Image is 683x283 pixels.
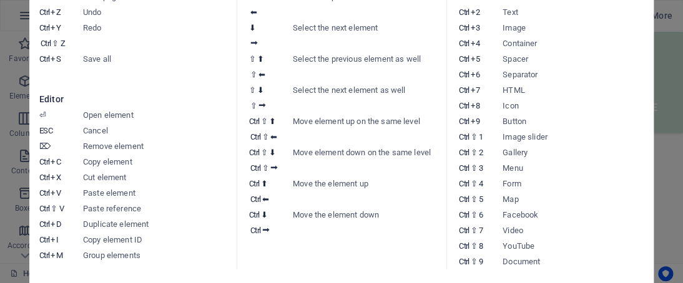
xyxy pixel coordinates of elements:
[83,201,230,216] dd: Paste reference
[39,188,49,198] i: Ctrl
[503,36,650,51] dd: Container
[83,232,230,247] dd: Copy element ID
[39,157,49,166] i: Ctrl
[459,179,469,188] i: Ctrl
[51,54,61,64] i: S
[503,145,650,160] dd: Gallery
[459,70,469,79] i: Ctrl
[51,204,57,213] i: ⇧
[503,20,650,36] dd: Image
[503,254,650,269] dd: Document
[249,148,259,157] i: Ctrl
[260,179,267,188] i: ⬆
[249,23,256,32] i: ⬇
[459,117,469,126] i: Ctrl
[250,132,260,141] i: Ctrl
[39,126,52,135] i: ESC
[39,141,51,151] i: ⌦
[293,51,440,82] dd: Select the previous element as well
[270,132,277,141] i: ⬅
[503,191,650,207] dd: Map
[250,39,258,48] i: ⮕
[39,173,49,182] i: Ctrl
[51,7,61,17] i: Z
[459,7,469,17] i: Ctrl
[258,70,265,79] i: ⬅
[250,163,260,173] i: Ctrl
[51,23,61,32] i: Y
[503,4,650,20] dd: Text
[83,154,230,170] dd: Copy element
[503,51,650,67] dd: Spacer
[51,173,61,182] i: X
[51,235,58,244] i: I
[41,39,51,48] i: Ctrl
[503,207,650,223] dd: Facebook
[269,148,276,157] i: ⬇
[83,138,230,154] dd: Remove element
[470,54,479,64] i: 5
[479,179,483,188] i: 4
[459,241,469,251] i: Ctrl
[459,148,469,157] i: Ctrl
[459,163,469,173] i: Ctrl
[470,257,477,266] i: ⇧
[51,188,61,198] i: V
[83,185,230,201] dd: Paste element
[83,123,230,138] dd: Cancel
[249,54,256,64] i: ⇧
[503,176,650,191] dd: Form
[83,216,230,232] dd: Duplicate element
[83,20,230,51] dd: Redo
[479,148,483,157] i: 2
[39,204,49,213] i: Ctrl
[39,54,49,64] i: Ctrl
[503,129,650,145] dd: Image slider
[470,132,477,141] i: ⇧
[479,241,483,251] i: 8
[83,4,230,20] dd: Undo
[262,132,268,141] i: ⇧
[459,101,469,110] i: Ctrl
[470,241,477,251] i: ⇧
[503,238,650,254] dd: YouTube
[293,207,440,238] dd: Move the element down
[479,210,483,219] i: 6
[470,39,479,48] i: 4
[459,23,469,32] i: Ctrl
[269,117,276,126] i: ⬆
[249,85,256,95] i: ⇧
[293,145,440,176] dd: Move element down on the same level
[503,113,650,129] dd: Button
[503,98,650,113] dd: Icon
[459,257,469,266] i: Ctrl
[470,7,479,17] i: 2
[51,219,61,229] i: D
[249,210,259,219] i: Ctrl
[293,82,440,113] dd: Select the next element as well
[39,110,46,120] i: ⏎
[503,82,650,98] dd: HTML
[39,23,49,32] i: Ctrl
[59,204,64,213] i: V
[479,132,483,141] i: 1
[250,70,257,79] i: ⇧
[470,148,477,157] i: ⇧
[39,251,49,260] i: Ctrl
[39,235,49,244] i: Ctrl
[39,219,49,229] i: Ctrl
[503,223,650,238] dd: Video
[257,85,264,95] i: ⬇
[470,70,479,79] i: 6
[250,194,260,204] i: Ctrl
[503,160,650,176] dd: Menu
[470,23,479,32] i: 3
[293,113,440,145] dd: Move element up on the same level
[459,226,469,235] i: Ctrl
[51,251,62,260] i: M
[293,176,440,207] dd: Move the element up
[470,210,477,219] i: ⇧
[250,101,257,110] i: ⇧
[293,20,440,51] dd: Select the next element
[260,117,267,126] i: ⇧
